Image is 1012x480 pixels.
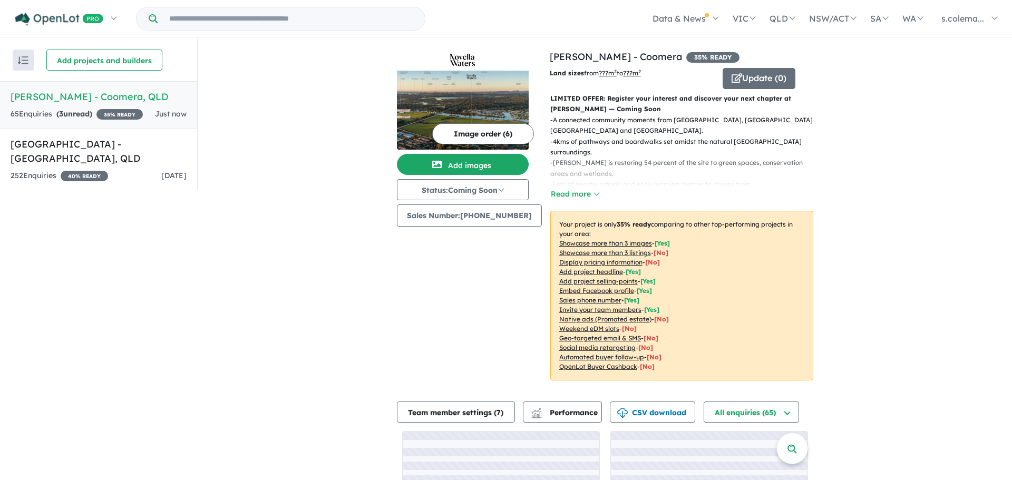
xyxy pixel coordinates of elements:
[654,249,668,257] span: [ No ]
[559,363,637,370] u: OpenLot Buyer Cashback
[550,51,682,63] a: [PERSON_NAME] - Coomera
[401,54,524,66] img: Novella Waters - Coomera Logo
[550,158,822,179] p: - [PERSON_NAME] is restoring 54 percent of the site to green spaces, conservation areas and wetla...
[559,296,621,304] u: Sales phone number
[559,306,641,314] u: Invite your team members
[644,334,658,342] span: [No]
[11,137,187,165] h5: [GEOGRAPHIC_DATA] - [GEOGRAPHIC_DATA] , QLD
[550,211,813,380] p: Your project is only comparing to other top-performing projects in your area: - - - - - - - - - -...
[617,69,641,77] span: to
[59,109,63,119] span: 3
[559,239,652,247] u: Showcase more than 3 images
[497,408,501,417] span: 7
[647,353,661,361] span: [No]
[622,325,637,332] span: [No]
[559,249,651,257] u: Showcase more than 3 listings
[11,170,108,182] div: 252 Enquir ies
[626,268,641,276] span: [ Yes ]
[559,287,634,295] u: Embed Facebook profile
[18,56,28,64] img: sort.svg
[559,268,623,276] u: Add project headline
[559,325,619,332] u: Weekend eDM slots
[614,68,617,74] sup: 2
[46,50,162,71] button: Add projects and builders
[523,401,602,423] button: Performance
[397,204,542,227] button: Sales Number:[PHONE_NUMBER]
[559,334,641,342] u: Geo-targeted email & SMS
[397,71,529,150] img: Novella Waters - Coomera
[61,171,108,181] span: 40 % READY
[550,69,584,77] b: Land sizes
[559,344,636,351] u: Social media retargeting
[559,353,644,361] u: Automated buyer follow-up
[155,109,187,119] span: Just now
[686,52,739,63] span: 35 % READY
[397,179,529,200] button: Status:Coming Soon
[559,277,638,285] u: Add project selling-points
[550,136,822,158] p: - 4kms of pathways and boardwalks set amidst the natural [GEOGRAPHIC_DATA] surroundings.
[654,315,669,323] span: [No]
[610,401,695,423] button: CSV download
[15,13,103,26] img: Openlot PRO Logo White
[550,68,715,79] p: from
[550,93,813,115] p: LIMITED OFFER: Register your interest and discover your next chapter at [PERSON_NAME] — Coming Soon
[559,315,651,323] u: Native ads (Promoted estate)
[623,69,641,77] u: ???m
[617,220,651,228] b: 35 % ready
[599,69,617,77] u: ??? m
[640,363,655,370] span: [No]
[160,7,423,30] input: Try estate name, suburb, builder or developer
[11,108,143,121] div: 65 Enquir ies
[645,258,660,266] span: [ No ]
[704,401,799,423] button: All enquiries (65)
[655,239,670,247] span: [ Yes ]
[533,408,598,417] span: Performance
[941,13,984,24] span: s.colema...
[617,408,628,418] img: download icon
[550,188,600,200] button: Read more
[624,296,639,304] span: [ Yes ]
[397,50,529,150] a: Novella Waters - Coomera LogoNovella Waters - Coomera
[397,401,515,423] button: Team member settings (7)
[11,90,187,104] h5: [PERSON_NAME] - Coomera , QLD
[638,68,641,74] sup: 2
[640,277,656,285] span: [ Yes ]
[397,154,529,175] button: Add images
[531,408,541,414] img: line-chart.svg
[550,179,822,190] p: - Lots of nearby schools and early learning centres to choose from.
[644,306,659,314] span: [ Yes ]
[96,109,143,120] span: 35 % READY
[723,68,795,89] button: Update (0)
[161,171,187,180] span: [DATE]
[559,258,643,266] u: Display pricing information
[637,287,652,295] span: [ Yes ]
[432,123,534,144] button: Image order (6)
[638,344,653,351] span: [No]
[56,109,92,119] strong: ( unread)
[531,411,542,418] img: bar-chart.svg
[550,115,822,136] p: - A connected community moments from [GEOGRAPHIC_DATA], [GEOGRAPHIC_DATA], [GEOGRAPHIC_DATA] and ...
